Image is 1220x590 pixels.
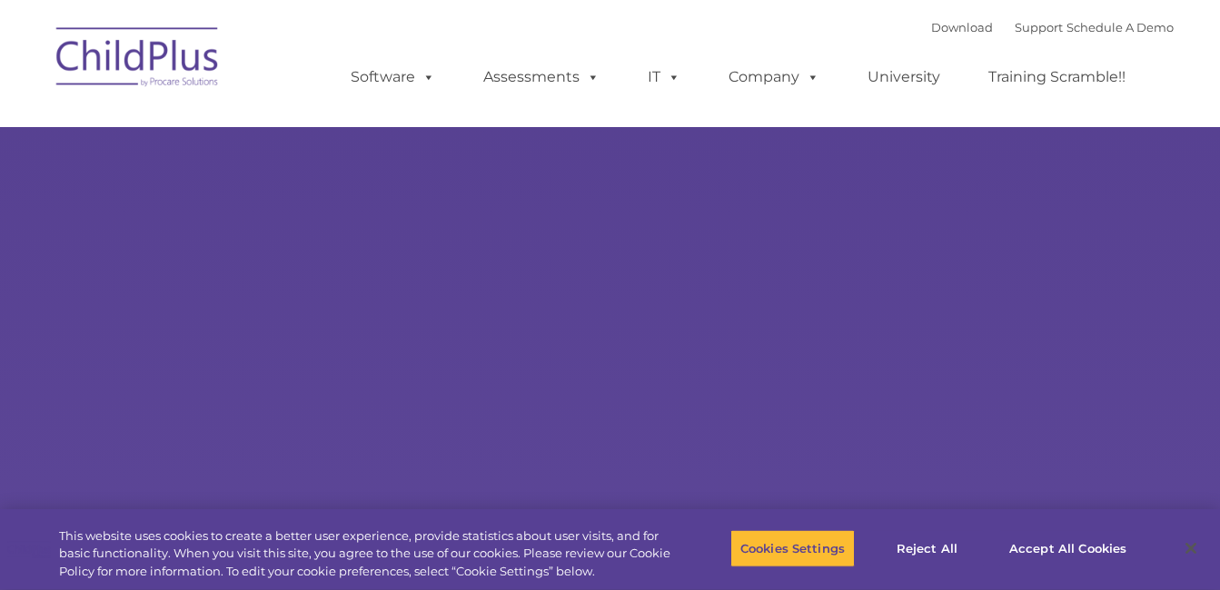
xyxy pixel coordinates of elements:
font: | [931,20,1174,34]
div: This website uses cookies to create a better user experience, provide statistics about user visit... [59,527,671,581]
a: University [849,59,958,95]
a: Schedule A Demo [1066,20,1174,34]
a: Download [931,20,993,34]
button: Reject All [870,529,984,567]
a: Software [332,59,453,95]
button: Close [1171,528,1211,568]
img: ChildPlus by Procare Solutions [47,15,229,105]
button: Cookies Settings [730,529,855,567]
button: Accept All Cookies [999,529,1136,567]
a: Training Scramble!! [970,59,1144,95]
a: Support [1015,20,1063,34]
a: IT [630,59,699,95]
a: Assessments [465,59,618,95]
a: Company [710,59,838,95]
